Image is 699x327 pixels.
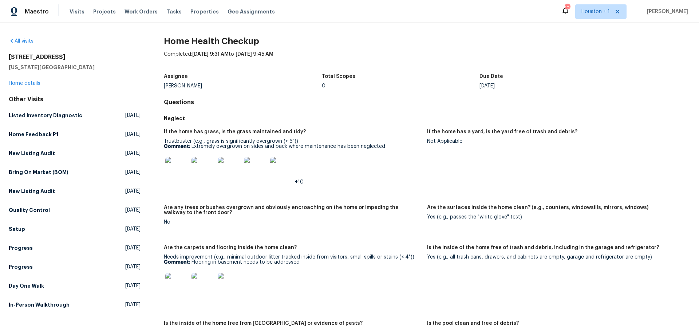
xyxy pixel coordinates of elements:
h5: Day One Walk [9,282,44,289]
div: [PERSON_NAME] [164,83,322,88]
a: Home Feedback P1[DATE] [9,128,141,141]
span: [DATE] [125,131,141,138]
span: Projects [93,8,116,15]
span: Geo Assignments [228,8,275,15]
span: [DATE] [125,206,141,214]
div: Yes (e.g., passes the "white glove" test) [427,214,684,220]
a: Quality Control[DATE] [9,204,141,217]
h5: Neglect [164,115,690,122]
h5: Due Date [479,74,503,79]
h5: Progress [9,263,33,271]
a: Progress[DATE] [9,241,141,255]
b: Comment: [164,260,190,265]
h5: Setup [9,225,25,233]
div: Other Visits [9,96,141,103]
h5: New Listing Audit [9,150,55,157]
h5: Bring On Market (BOM) [9,169,68,176]
h5: Is the pool clean and free of debris? [427,321,519,326]
span: +10 [295,180,304,185]
span: [DATE] [125,244,141,252]
span: [DATE] [125,263,141,271]
h5: [US_STATE][GEOGRAPHIC_DATA] [9,64,141,71]
a: Progress[DATE] [9,260,141,273]
a: In-Person Walkthrough[DATE] [9,298,141,311]
p: Extremely overgrown on sides and back where maintenance has been neglected [164,144,421,149]
h2: [STREET_ADDRESS] [9,54,141,61]
span: [DATE] 9:31 AM [192,52,229,57]
div: Trustbuster (e.g., grass is significantly overgrown (> 6")) [164,139,421,185]
span: [DATE] [125,188,141,195]
h5: Are any trees or bushes overgrown and obviously encroaching on the home or impeding the walkway t... [164,205,421,215]
div: Completed: to [164,51,690,70]
h5: Are the surfaces inside the home clean? (e.g., counters, windowsills, mirrors, windows) [427,205,648,210]
span: [DATE] [125,282,141,289]
h5: New Listing Audit [9,188,55,195]
h5: Listed Inventory Diagnostic [9,112,82,119]
div: No [164,220,421,225]
h4: Questions [164,99,690,106]
span: Tasks [166,9,182,14]
div: 10 [565,4,570,12]
span: Visits [70,8,84,15]
span: Work Orders [125,8,158,15]
span: [DATE] [125,150,141,157]
div: 0 [322,83,480,88]
h5: Quality Control [9,206,50,214]
div: Needs improvement (e.g., minimal outdoor litter tracked inside from visitors, small spills or sta... [164,255,421,300]
span: [DATE] [125,169,141,176]
h5: In-Person Walkthrough [9,301,70,308]
div: Yes (e.g., all trash cans, drawers, and cabinets are empty, garage and refrigerator are empty) [427,255,684,260]
a: Bring On Market (BOM)[DATE] [9,166,141,179]
h5: If the home has grass, is the grass maintained and tidy? [164,129,306,134]
h5: Total Scopes [322,74,355,79]
div: Not Applicable [427,139,684,144]
a: Setup[DATE] [9,222,141,236]
span: [DATE] [125,112,141,119]
h5: If the home has a yard, is the yard free of trash and debris? [427,129,577,134]
h5: Progress [9,244,33,252]
a: New Listing Audit[DATE] [9,147,141,160]
a: Home details [9,81,40,86]
h2: Home Health Checkup [164,38,690,45]
b: Comment: [164,144,190,149]
div: [DATE] [479,83,637,88]
h5: Assignee [164,74,188,79]
span: Houston + 1 [581,8,610,15]
a: Listed Inventory Diagnostic[DATE] [9,109,141,122]
h5: Are the carpets and flooring inside the home clean? [164,245,297,250]
a: Day One Walk[DATE] [9,279,141,292]
span: [PERSON_NAME] [644,8,688,15]
a: All visits [9,39,33,44]
span: [DATE] 9:45 AM [236,52,273,57]
span: Properties [190,8,219,15]
span: [DATE] [125,225,141,233]
a: New Listing Audit[DATE] [9,185,141,198]
h5: Home Feedback P1 [9,131,58,138]
h5: Is the inside of the home free of trash and debris, including in the garage and refrigerator? [427,245,659,250]
h5: Is the inside of the home free from [GEOGRAPHIC_DATA] or evidence of pests? [164,321,363,326]
p: Flooring in basement needs to be addressed [164,260,421,265]
span: [DATE] [125,301,141,308]
span: Maestro [25,8,49,15]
